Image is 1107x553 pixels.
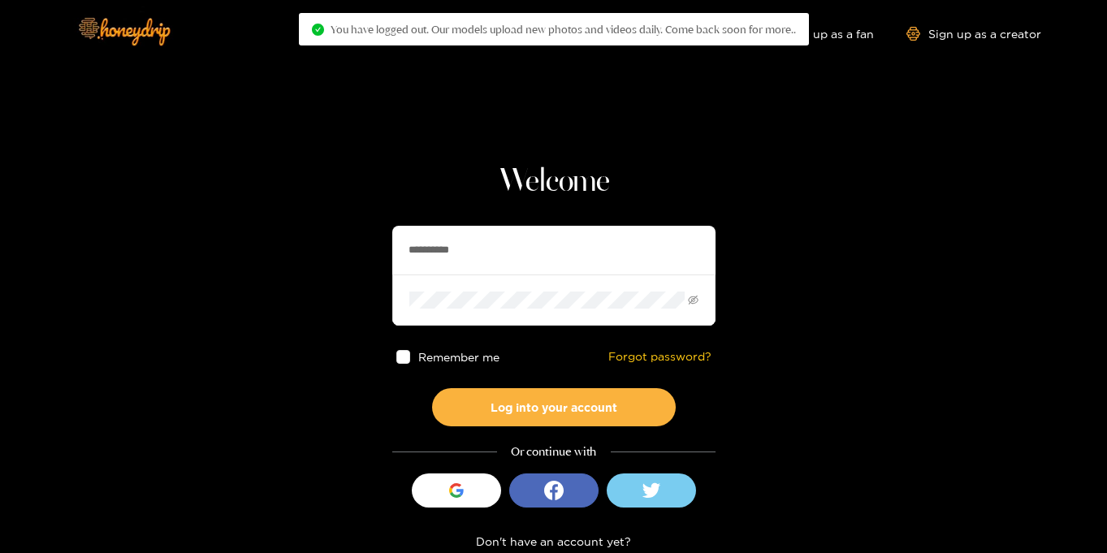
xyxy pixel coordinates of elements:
[392,162,716,201] h1: Welcome
[688,295,698,305] span: eye-invisible
[417,351,499,363] span: Remember me
[312,24,324,36] span: check-circle
[392,532,716,551] div: Don't have an account yet?
[763,27,874,41] a: Sign up as a fan
[392,443,716,461] div: Or continue with
[906,27,1041,41] a: Sign up as a creator
[331,23,796,36] span: You have logged out. Our models upload new photos and videos daily. Come back soon for more..
[608,350,711,364] a: Forgot password?
[432,388,676,426] button: Log into your account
